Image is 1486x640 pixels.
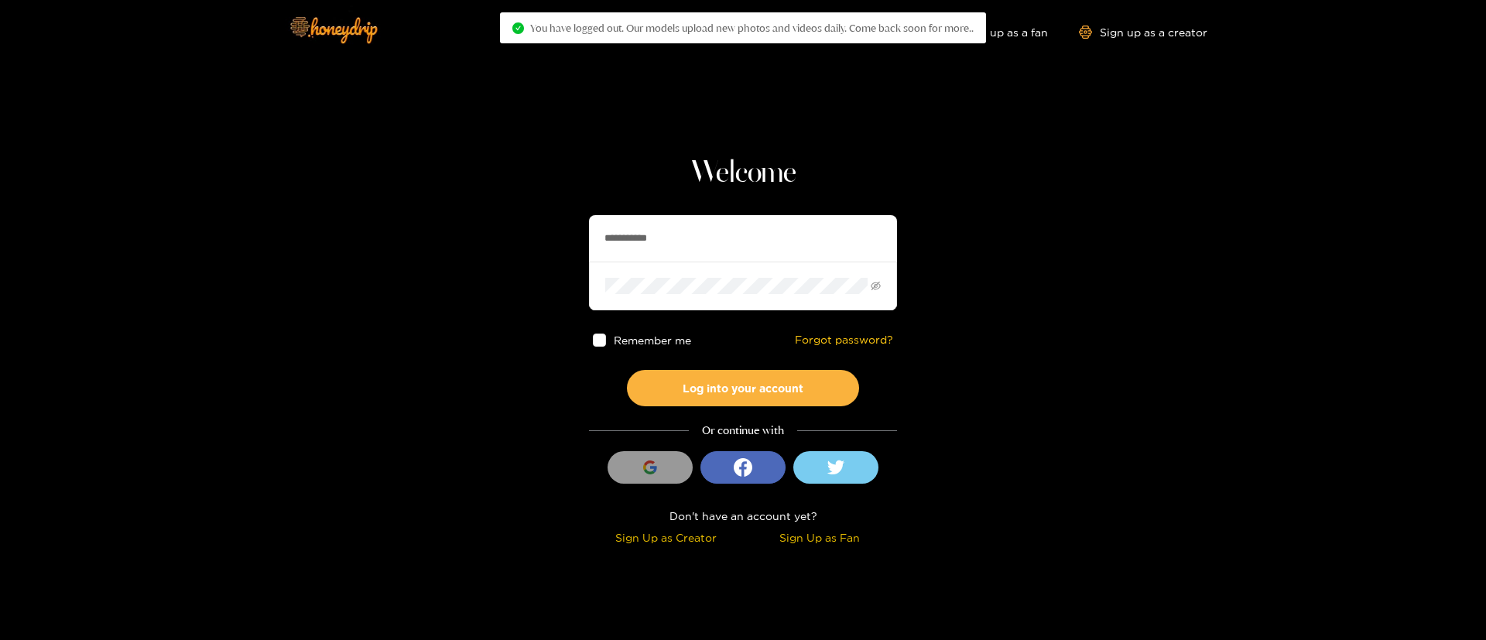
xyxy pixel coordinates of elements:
a: Sign up as a creator [1079,26,1207,39]
span: check-circle [512,22,524,34]
span: eye-invisible [871,281,881,291]
div: Sign Up as Fan [747,529,893,546]
a: Forgot password? [795,334,893,347]
span: Remember me [614,334,691,346]
h1: Welcome [589,155,897,192]
a: Sign up as a fan [942,26,1048,39]
div: Or continue with [589,422,897,440]
button: Log into your account [627,370,859,406]
div: Sign Up as Creator [593,529,739,546]
span: You have logged out. Our models upload new photos and videos daily. Come back soon for more.. [530,22,974,34]
div: Don't have an account yet? [589,507,897,525]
